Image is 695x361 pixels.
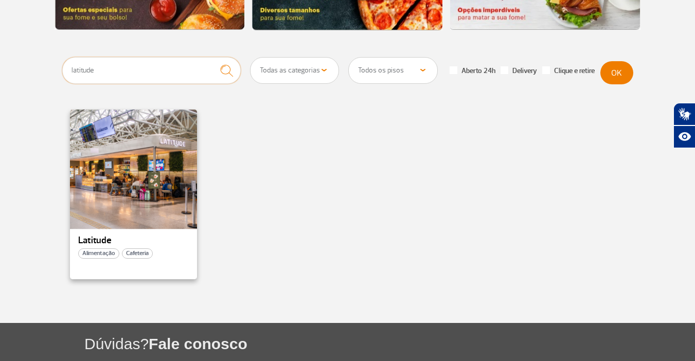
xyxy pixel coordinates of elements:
p: Latitude [78,236,189,246]
span: Fale conosco [149,335,247,352]
button: Abrir recursos assistivos. [673,125,695,148]
input: Digite o que procura [62,57,241,84]
button: OK [600,61,633,84]
span: Alimentação [78,248,119,259]
label: Delivery [501,66,537,76]
button: Abrir tradutor de língua de sinais. [673,103,695,125]
h1: Dúvidas? [84,333,695,354]
label: Clique e retire [542,66,595,76]
span: Cafeteria [122,248,153,259]
label: Aberto 24h [450,66,495,76]
div: Plugin de acessibilidade da Hand Talk. [673,103,695,148]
